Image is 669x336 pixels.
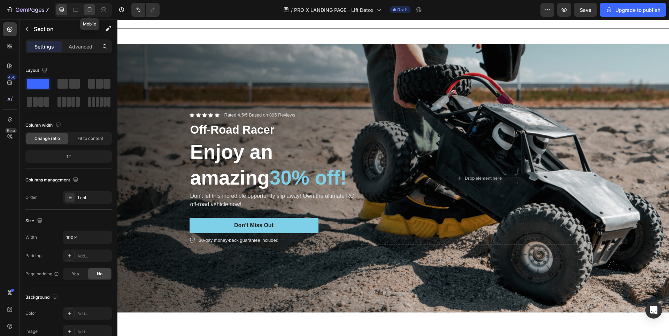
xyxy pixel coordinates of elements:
[294,6,374,14] span: PRO X LANDING PAGE - Lift Detox
[72,271,79,277] span: Yes
[117,20,669,336] iframe: Design area
[46,6,49,14] p: 7
[97,271,102,277] span: No
[73,172,240,189] p: Don't let this incredible opportunity slip away! Own the ultimate RC off-road vehicle now!
[34,25,91,33] p: Section
[34,43,54,50] p: Settings
[77,253,110,259] div: Add...
[606,6,660,14] div: Upgrade to publish
[574,3,597,17] button: Save
[25,66,49,75] div: Layout
[77,195,110,201] div: 1 col
[645,302,662,319] div: Open Intercom Messenger
[580,7,591,13] span: Save
[34,135,60,142] span: Change ratio
[25,121,62,130] div: Column width
[25,328,38,335] div: Image
[25,293,59,302] div: Background
[117,202,156,210] div: Don’t Miss Out
[63,231,111,244] input: Auto
[82,217,161,224] p: 30-day money-back guarantee included
[72,198,201,214] button: Don’t Miss Out
[77,329,110,335] div: Add...
[77,311,110,317] div: Add...
[131,3,160,17] div: Undo/Redo
[3,3,52,17] button: 7
[152,147,230,169] span: 30% off!
[77,135,103,142] span: Fit to content
[25,176,80,185] div: Columns management
[25,253,41,259] div: Padding
[7,74,17,80] div: 450
[291,6,293,14] span: /
[25,234,37,240] div: Width
[347,156,384,162] div: Drop element here
[600,3,666,17] button: Upgrade to publish
[25,271,59,277] div: Page padding
[69,43,92,50] p: Advanced
[25,310,36,316] div: Color
[397,7,408,13] span: Draft
[5,128,17,133] div: Beta
[25,194,37,201] div: Order
[27,152,110,162] div: 12
[25,216,44,226] div: Size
